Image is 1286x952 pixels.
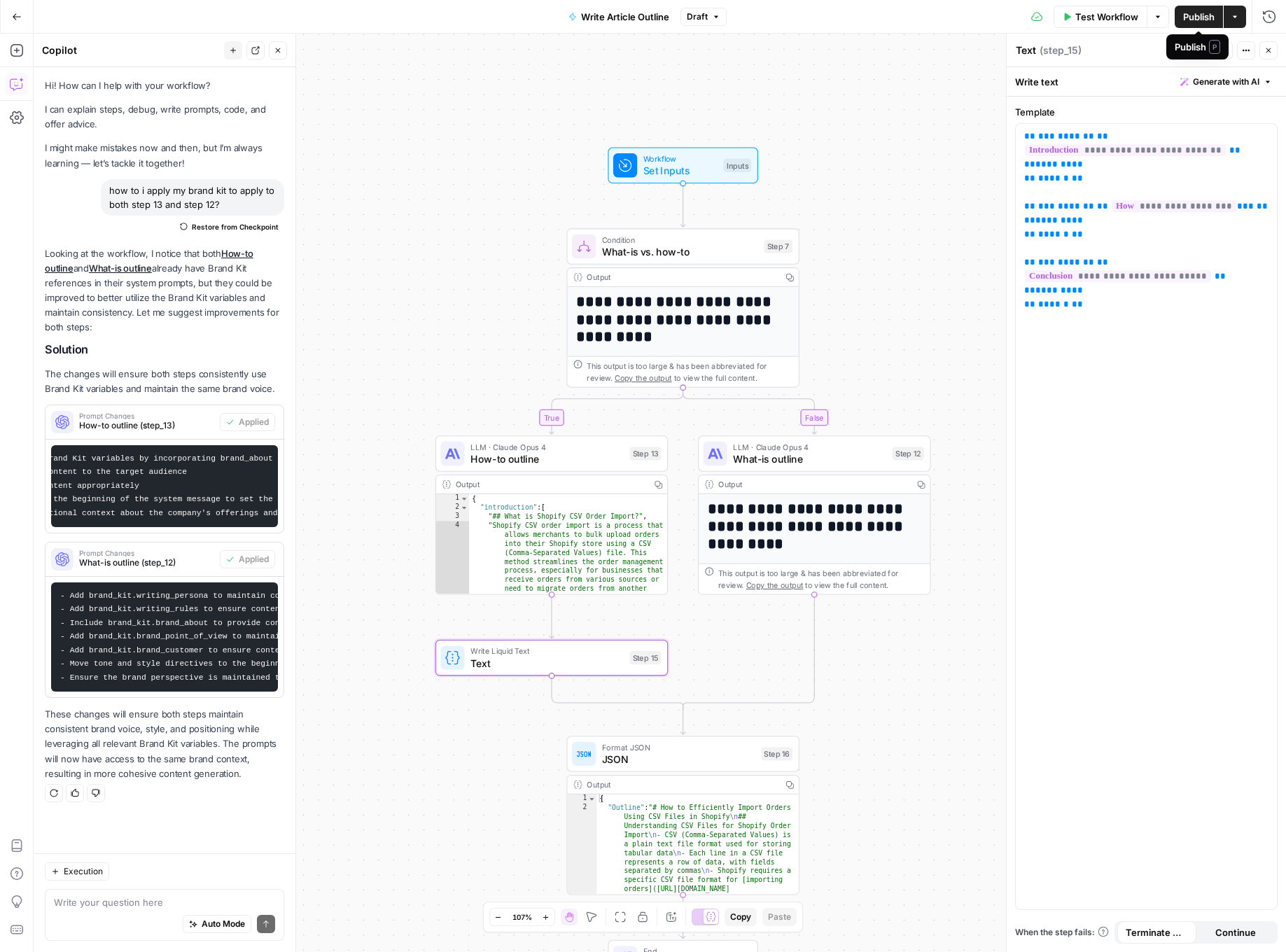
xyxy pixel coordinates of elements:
[79,556,214,569] span: What-is outline (step_12)
[45,343,284,356] h2: Solution
[79,549,214,556] span: Prompt Changes
[64,865,103,878] span: Execution
[1209,40,1220,54] span: P
[1007,67,1286,96] div: Write text
[45,141,284,170] p: I might make mistakes now and then, but I’m always learning — let’s tackle it together!
[764,239,792,253] div: Step 7
[470,655,624,670] span: Text
[79,419,214,432] span: How-to outline (step_13)
[724,159,752,172] div: Inputs
[220,550,275,568] button: Applied
[89,262,152,274] a: What-is outline
[435,640,668,675] div: Write Liquid TextTextStep 15
[436,521,469,602] div: 4
[42,43,220,57] div: Copilot
[725,908,757,926] button: Copy
[1016,43,1036,57] textarea: Text
[643,163,718,178] span: Set Inputs
[1015,105,1278,119] label: Template
[550,388,683,434] g: Edge from step_7 to step_13
[45,102,284,132] p: I can explain steps, debug, write prompts, code, and offer advice.
[45,248,253,274] a: How-to outline
[174,218,284,235] button: Restore from Checkpoint
[587,778,776,790] div: Output
[762,908,797,926] button: Paste
[761,747,792,760] div: Step 16
[239,416,269,428] span: Applied
[435,435,668,594] div: LLM · Claude Opus 4How-to outlineStep 13Output{ "introduction":[ "## What is Shopify CSV Order Im...
[602,244,758,259] span: What-is vs. how-to
[615,373,671,382] span: Copy the output
[1175,6,1223,28] button: Publish
[602,741,755,753] span: Format JSON
[460,503,468,512] span: Toggle code folding, rows 2 through 18
[560,6,678,28] button: Write Article Outline
[470,645,624,657] span: Write Liquid Text
[683,388,817,434] g: Edge from step_7 to step_12
[60,591,470,682] code: - Add brand_kit.writing_persona to maintain consistent writing style - Add brand_kit.writing_rule...
[630,447,662,460] div: Step 13
[718,478,907,490] div: Output
[733,451,886,466] span: What-is outline
[602,234,758,246] span: Condition
[581,10,669,24] span: Write Article Outline
[1175,40,1220,54] div: Publish
[746,580,803,589] span: Copy the output
[768,911,791,923] span: Paste
[680,706,685,734] g: Edge from step_7-conditional-end to step_16
[45,862,109,881] button: Execution
[587,794,596,804] span: Toggle code folding, rows 1 through 3
[643,153,718,164] span: Workflow
[1196,921,1275,944] button: Continue
[239,553,269,566] span: Applied
[552,675,683,710] g: Edge from step_15 to step_7-conditional-end
[680,895,685,938] g: Edge from step_16 to end
[1175,73,1278,91] button: Generate with AI
[192,221,279,232] span: Restore from Checkpoint
[1015,926,1109,939] a: When the step fails:
[220,413,275,431] button: Applied
[683,595,815,710] g: Edge from step_12 to step_7-conditional-end
[602,752,755,766] span: JSON
[730,911,751,923] span: Copy
[587,360,792,384] div: This output is too large & has been abbreviated for review. to view the full content.
[1040,43,1082,57] span: ( step_15 )
[436,503,469,512] div: 2
[630,651,662,664] div: Step 15
[550,595,554,638] g: Edge from step_13 to step_15
[79,412,214,419] span: Prompt Changes
[1054,6,1147,28] button: Test Workflow
[470,451,624,466] span: How-to outline
[45,246,284,335] p: Looking at the workflow, I notice that both and already have Brand Kit references in their system...
[1075,10,1138,24] span: Test Workflow
[45,78,284,93] p: Hi! How can I help with your workflow?
[183,915,251,933] button: Auto Mode
[893,447,924,460] div: Step 12
[45,707,284,781] p: These changes will ensure both steps maintain consistent brand voice, style, and positioning whil...
[456,478,645,490] div: Output
[587,271,776,283] div: Output
[1183,10,1215,24] span: Publish
[202,918,245,930] span: Auto Mode
[436,494,469,503] div: 1
[101,179,284,216] div: how to i apply my brand kit to apply to both step 13 and step 12?
[733,441,886,453] span: LLM · Claude Opus 4
[566,148,799,183] div: WorkflowSet InputsInputs
[680,8,727,26] button: Draft
[45,367,284,396] p: The changes will ensure both steps consistently use Brand Kit variables and maintain the same bra...
[1193,76,1259,88] span: Generate with AI
[1126,925,1188,939] span: Terminate Workflow
[512,911,532,923] span: 107%
[1215,925,1256,939] span: Continue
[436,512,469,521] div: 3
[470,441,624,453] span: LLM · Claude Opus 4
[568,794,597,804] div: 1
[687,10,708,23] span: Draft
[460,494,468,503] span: Toggle code folding, rows 1 through 52
[566,736,799,895] div: Format JSONJSONStep 16Output{ "Outline":"# How to Efficiently Import Orders Using CSV Files in Sh...
[680,183,685,227] g: Edge from start to step_7
[718,567,924,591] div: This output is too large & has been abbreviated for review. to view the full content.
